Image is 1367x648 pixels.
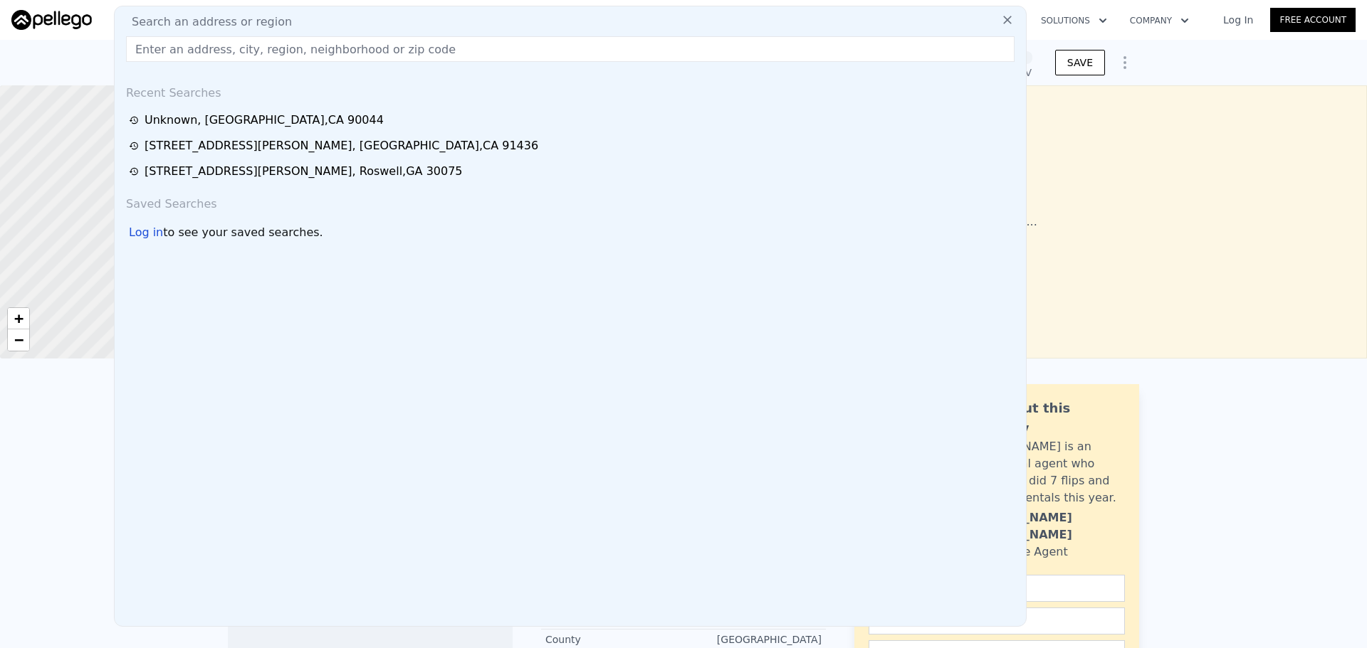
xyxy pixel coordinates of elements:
span: to see your saved searches. [163,224,323,241]
a: Log In [1206,13,1270,27]
div: [PERSON_NAME] is an active local agent who personally did 7 flips and bought 3 rentals this year. [966,438,1125,506]
a: [STREET_ADDRESS][PERSON_NAME], [GEOGRAPHIC_DATA],CA 91436 [129,137,1016,154]
a: Zoom out [8,329,29,351]
div: Saved Searches [120,184,1020,218]
button: SAVE [1055,50,1105,75]
span: − [14,331,23,349]
div: [STREET_ADDRESS][PERSON_NAME] , Roswell , GA 30075 [145,163,463,180]
div: Log in [129,224,163,241]
div: Ask about this property [966,398,1125,438]
div: County [545,632,683,647]
input: Enter an address, city, region, neighborhood or zip code [126,36,1015,62]
a: Unknown, [GEOGRAPHIC_DATA],CA 90044 [129,112,1016,129]
a: Zoom in [8,308,29,329]
div: [STREET_ADDRESS][PERSON_NAME] , [GEOGRAPHIC_DATA] , CA 91436 [145,137,538,154]
img: Pellego [11,10,92,30]
a: Free Account [1270,8,1356,32]
button: Company [1119,8,1200,33]
span: Search an address or region [120,14,292,31]
div: Recent Searches [120,73,1020,107]
button: Show Options [1111,48,1139,77]
button: Solutions [1030,8,1119,33]
span: + [14,309,23,327]
div: [PERSON_NAME] [PERSON_NAME] [966,509,1125,543]
div: Unknown , [GEOGRAPHIC_DATA] , CA 90044 [145,112,384,129]
a: [STREET_ADDRESS][PERSON_NAME], Roswell,GA 30075 [129,163,1016,180]
div: [GEOGRAPHIC_DATA] [683,632,822,647]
